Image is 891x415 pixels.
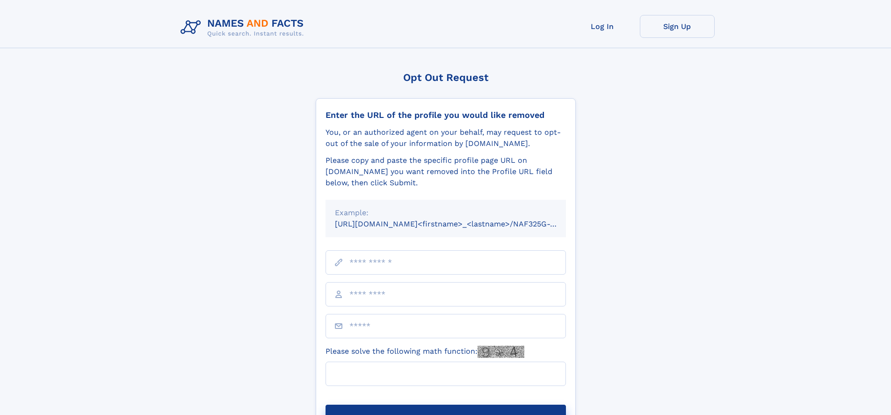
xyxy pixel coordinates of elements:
[326,127,566,149] div: You, or an authorized agent on your behalf, may request to opt-out of the sale of your informatio...
[335,219,584,228] small: [URL][DOMAIN_NAME]<firstname>_<lastname>/NAF325G-xxxxxxxx
[177,15,311,40] img: Logo Names and Facts
[640,15,715,38] a: Sign Up
[335,207,557,218] div: Example:
[565,15,640,38] a: Log In
[316,72,576,83] div: Opt Out Request
[326,110,566,120] div: Enter the URL of the profile you would like removed
[326,155,566,189] div: Please copy and paste the specific profile page URL on [DOMAIN_NAME] you want removed into the Pr...
[326,346,524,358] label: Please solve the following math function:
